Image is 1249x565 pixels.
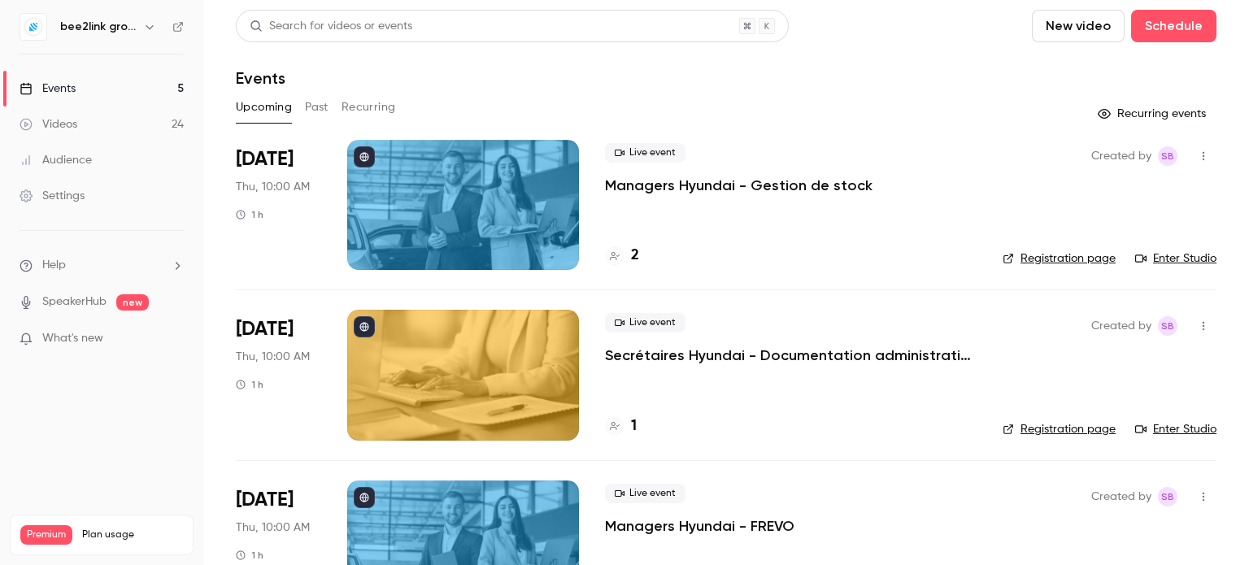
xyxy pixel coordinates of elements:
[1158,487,1177,506] span: Stephanie Baron
[164,332,184,346] iframe: Noticeable Trigger
[42,293,107,311] a: SpeakerHub
[605,516,794,536] a: Managers Hyundai - FREVO
[605,143,685,163] span: Live event
[236,316,294,342] span: [DATE]
[236,140,321,270] div: Sep 11 Thu, 10:00 AM (Europe/Paris)
[605,176,873,195] a: Managers Hyundai - Gestion de stock
[605,346,977,365] a: Secrétaires Hyundai - Documentation administrative et commerciale
[605,245,639,267] a: 2
[236,146,294,172] span: [DATE]
[605,313,685,332] span: Live event
[1135,250,1216,267] a: Enter Studio
[20,257,184,274] li: help-dropdown-opener
[1091,146,1151,166] span: Created by
[116,294,149,311] span: new
[42,257,66,274] span: Help
[236,68,285,88] h1: Events
[82,528,183,541] span: Plan usage
[236,487,294,513] span: [DATE]
[236,378,263,391] div: 1 h
[1158,316,1177,336] span: Stephanie Baron
[20,188,85,204] div: Settings
[236,208,263,221] div: 1 h
[1158,146,1177,166] span: Stephanie Baron
[236,349,310,365] span: Thu, 10:00 AM
[342,94,396,120] button: Recurring
[42,330,103,347] span: What's new
[1161,146,1174,166] span: SB
[605,484,685,503] span: Live event
[631,415,637,437] h4: 1
[20,116,77,133] div: Videos
[1161,316,1174,336] span: SB
[605,415,637,437] a: 1
[305,94,329,120] button: Past
[1032,10,1125,42] button: New video
[20,152,92,168] div: Audience
[1003,250,1116,267] a: Registration page
[20,80,76,97] div: Events
[250,18,412,35] div: Search for videos or events
[1091,487,1151,506] span: Created by
[1003,421,1116,437] a: Registration page
[60,19,137,35] h6: bee2link group - Formation continue Hyundai
[236,179,310,195] span: Thu, 10:00 AM
[1131,10,1216,42] button: Schedule
[236,549,263,562] div: 1 h
[236,310,321,440] div: Sep 18 Thu, 10:00 AM (Europe/Paris)
[20,525,72,545] span: Premium
[20,14,46,40] img: bee2link group - Formation continue Hyundai
[631,245,639,267] h4: 2
[236,519,310,536] span: Thu, 10:00 AM
[1090,101,1216,127] button: Recurring events
[1091,316,1151,336] span: Created by
[1135,421,1216,437] a: Enter Studio
[1161,487,1174,506] span: SB
[236,94,292,120] button: Upcoming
